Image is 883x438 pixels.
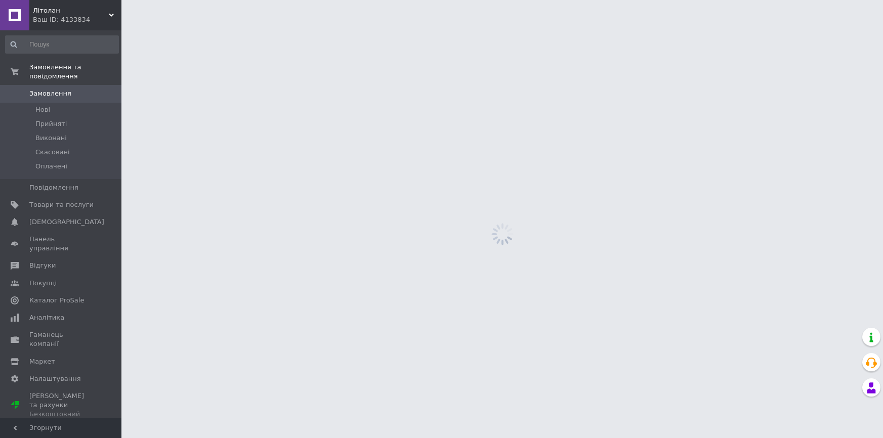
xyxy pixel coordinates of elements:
span: Повідомлення [29,183,78,192]
span: Покупці [29,279,57,288]
span: Прийняті [35,119,67,128]
span: [DEMOGRAPHIC_DATA] [29,217,104,227]
span: Замовлення [29,89,71,98]
span: Відгуки [29,261,56,270]
span: Нові [35,105,50,114]
span: Замовлення та повідомлення [29,63,121,81]
span: Каталог ProSale [29,296,84,305]
input: Пошук [5,35,119,54]
span: Налаштування [29,374,81,383]
div: Ваш ID: 4133834 [33,15,121,24]
span: Літолан [33,6,109,15]
span: Виконані [35,134,67,143]
span: Скасовані [35,148,70,157]
span: Аналітика [29,313,64,322]
span: Маркет [29,357,55,366]
span: Панель управління [29,235,94,253]
img: spinner_grey-bg-hcd09dd2d8f1a785e3413b09b97f8118e7.gif [489,221,516,248]
div: Безкоштовний [29,410,94,419]
span: Гаманець компанії [29,330,94,348]
span: Товари та послуги [29,200,94,209]
span: [PERSON_NAME] та рахунки [29,391,94,419]
span: Оплачені [35,162,67,171]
